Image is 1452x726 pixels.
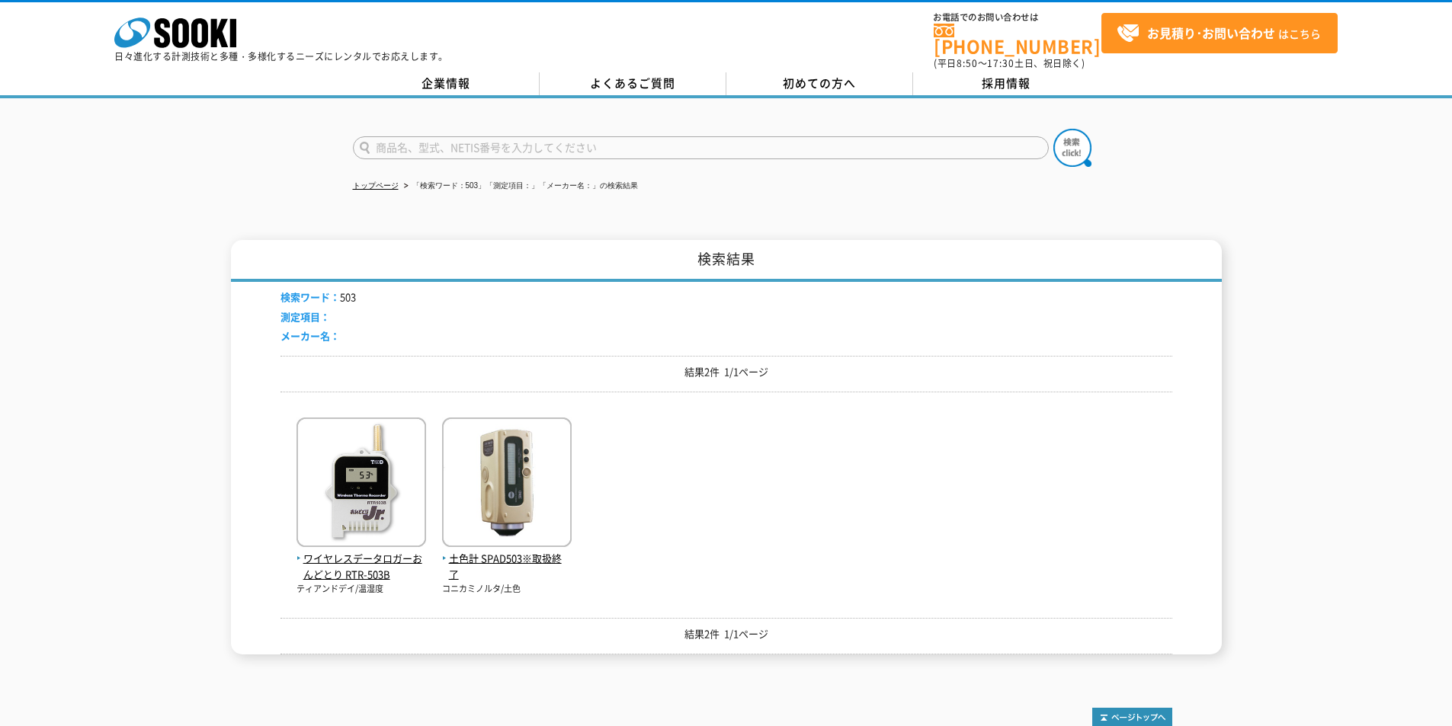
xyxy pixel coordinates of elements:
li: 503 [280,289,356,305]
a: 企業情報 [353,72,540,95]
a: トップページ [353,181,399,190]
p: 結果2件 1/1ページ [280,626,1172,642]
a: 採用情報 [913,72,1100,95]
p: 結果2件 1/1ページ [280,364,1172,380]
li: 「検索ワード：503」「測定項目：」「メーカー名：」の検索結果 [401,178,639,194]
a: 初めての方へ [726,72,913,95]
span: (平日 ～ 土日、祝日除く) [934,56,1085,70]
span: 測定項目： [280,309,330,324]
input: 商品名、型式、NETIS番号を入力してください [353,136,1049,159]
a: 土色計 SPAD503※取扱終了 [442,535,572,582]
a: [PHONE_NUMBER] [934,24,1101,55]
span: 土色計 SPAD503※取扱終了 [442,551,572,583]
span: はこちら [1117,22,1321,45]
img: SPAD503※取扱終了 [442,417,572,551]
span: ワイヤレスデータロガーおんどとり RTR-503B [296,551,426,583]
h1: 検索結果 [231,240,1222,282]
span: お電話でのお問い合わせは [934,13,1101,22]
span: 初めての方へ [783,75,856,91]
a: ワイヤレスデータロガーおんどとり RTR-503B [296,535,426,582]
a: お見積り･お問い合わせはこちら [1101,13,1338,53]
img: RTR-503B [296,417,426,551]
p: 日々進化する計測技術と多種・多様化するニーズにレンタルでお応えします。 [114,52,448,61]
img: btn_search.png [1053,129,1091,167]
span: メーカー名： [280,328,340,343]
span: 検索ワード： [280,289,340,304]
p: ティアンドデイ/温湿度 [296,583,426,596]
a: よくあるご質問 [540,72,726,95]
span: 8:50 [957,56,978,70]
p: コニカミノルタ/土色 [442,583,572,596]
strong: お見積り･お問い合わせ [1147,24,1275,42]
span: 17:30 [987,56,1014,70]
